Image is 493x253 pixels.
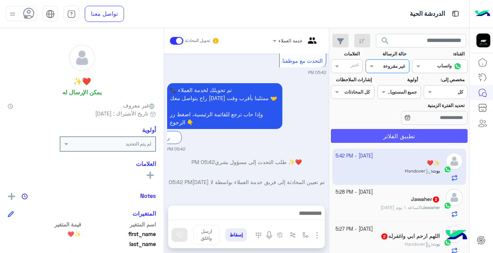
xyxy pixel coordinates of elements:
b: : [421,204,440,210]
button: تطبيق الفلاتر [331,129,468,143]
h5: اللهم ارحم ابي واغفرله [381,233,440,240]
b: : [431,241,440,247]
img: send voice note [265,231,274,240]
button: search [376,34,395,50]
label: أولوية [378,76,418,83]
span: 2 [381,233,387,240]
span: التحدث مع موظفنا [282,57,323,64]
h5: ❤️✨ [73,77,91,86]
img: hulul-logo.png [443,222,470,249]
span: 05:42 PM [191,159,215,165]
div: اختر [350,62,360,70]
a: تواصل معنا [85,6,124,22]
span: search [381,36,390,45]
img: WhatsApp [444,239,451,246]
img: tab [46,10,55,18]
img: tab [451,9,460,18]
span: 2 [433,196,439,203]
label: مخصص إلى: [425,76,464,83]
img: defaultAdmin.png [69,45,95,71]
button: select flow [299,229,312,241]
img: add [8,193,15,200]
small: تحويل المحادثة [185,38,210,44]
button: Trigger scenario [287,229,299,241]
img: select flow [302,232,309,238]
button: إسقاط [225,228,247,241]
img: make a call [255,232,262,238]
p: الدردشة الحية [410,9,445,19]
img: send message [176,231,183,239]
span: خدمة العملاء [278,38,302,44]
label: القناة: [413,50,465,57]
b: لم يتم التحديد [126,141,151,147]
span: تاريخ الأشتراك : [DATE] [95,109,148,117]
h6: أولوية [142,126,156,133]
h6: العلامات [8,160,156,167]
span: Jawaher [422,204,440,210]
small: 05:42 PM [308,69,326,75]
small: 05:42 PM [167,146,185,152]
img: Trigger scenario [290,232,296,238]
img: notes [22,193,28,199]
span: غير معروف [123,101,156,109]
span: ❤️✨ [8,230,81,238]
img: teams.png [305,37,319,50]
span: Handover [405,241,431,247]
p: 30/9/2025, 5:42 PM [167,83,282,129]
img: send attachment [312,231,322,240]
span: last_name [83,240,156,248]
img: Logo [475,6,490,22]
img: 177882628735456 [476,34,490,47]
h6: المتغيرات [132,210,156,217]
button: create order [274,229,287,241]
span: بوت [432,241,440,247]
span: first_name [83,230,156,238]
label: العلامات [332,50,360,57]
small: [DATE] - 5:28 PM [335,189,373,196]
span: قيمة المتغير [8,220,81,228]
span: 05:42 PM [169,179,192,185]
label: إشارات الملاحظات [332,76,371,83]
h6: يمكن الإرسال له [62,89,102,96]
img: create order [277,232,283,238]
p: ❤️✨ طلب التحدث إلى مسؤول بشري [167,158,326,166]
span: الساعه ١ يوم الاثنين [381,204,421,210]
img: profile [8,9,17,19]
img: WhatsApp [444,202,451,209]
small: [DATE] - 5:27 PM [335,226,373,233]
h5: Jawaher [411,196,440,203]
img: tab [67,10,76,18]
p: تم تعيين المحادثة إلى فريق خدمة العملاء بواسطة لا [DATE] [167,178,326,186]
h6: Notes [140,192,156,199]
label: تحديد الفترة الزمنية [378,102,464,109]
label: حالة الرسالة [367,50,406,57]
img: defaultAdmin.png [446,189,463,206]
button: ارسل واغلق [193,225,220,245]
a: tab [64,6,79,22]
span: اسم المتغير [83,220,156,228]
